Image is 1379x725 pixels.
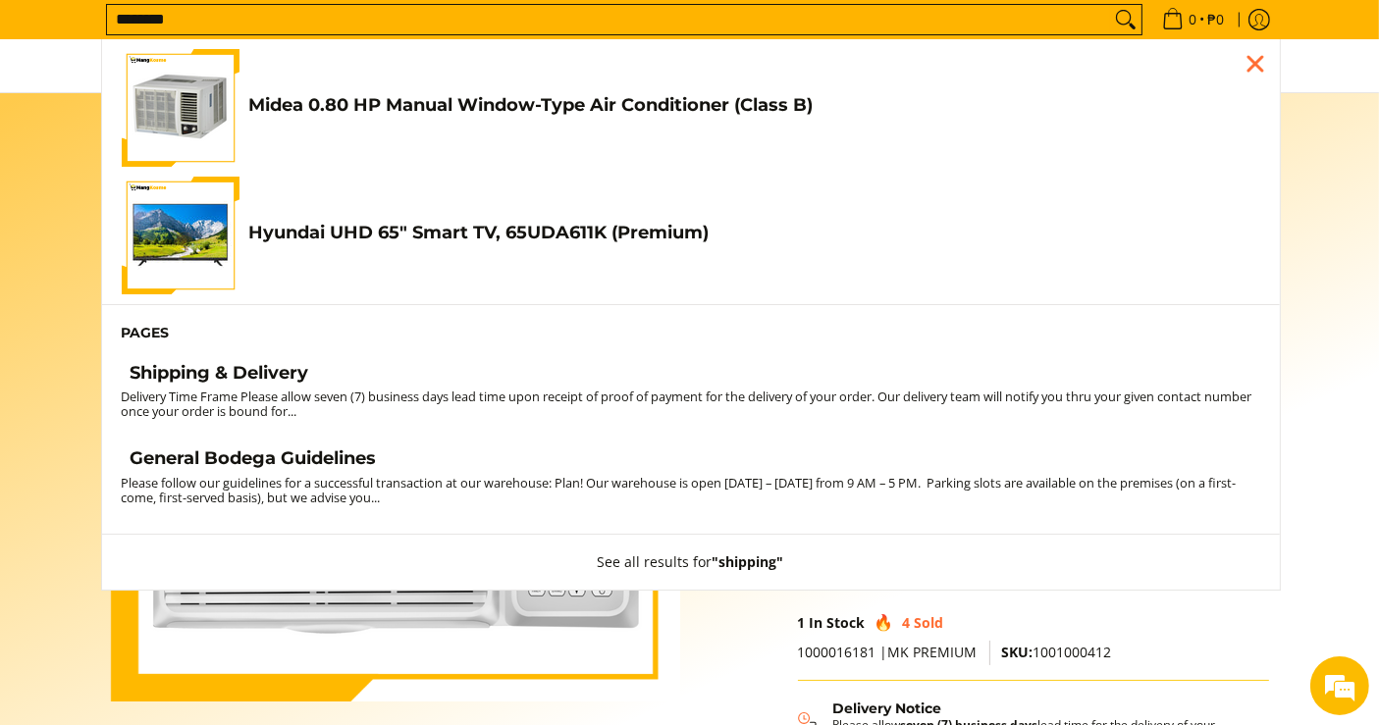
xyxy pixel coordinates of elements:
h4: Midea 0.80 HP Manual Window-Type Air Conditioner (Class B) [249,94,1260,117]
h4: Shipping & Delivery [131,362,309,385]
strong: "shipping" [713,552,784,571]
a: Shipping & Delivery [122,362,1260,389]
div: Chat with us now [102,110,330,135]
span: SKU: [1002,643,1034,661]
span: In Stock [810,613,866,632]
span: Sold [915,613,944,632]
button: Search [1110,5,1141,34]
span: 1 [798,613,806,632]
a: Midea 0.80 HP Manual Window-Type Air Conditioner (Class B) Midea 0.80 HP Manual Window-Type Air C... [122,49,1260,167]
span: ₱0 [1205,13,1228,26]
span: • [1156,9,1231,30]
a: General Bodega Guidelines [122,447,1260,475]
button: See all results for"shipping" [578,535,804,590]
span: We're online! [114,230,271,428]
strong: Delivery Notice [833,699,942,717]
a: Hyundai UHD 65" Smart TV, 65UDA611K (Premium) Hyundai UHD 65" Smart TV, 65UDA611K (Premium) [122,177,1260,294]
h6: Pages [122,325,1260,342]
span: 1000016181 |MK PREMIUM [798,643,978,661]
span: 4 [903,613,911,632]
textarea: Type your message and hit 'Enter' [10,501,374,570]
h4: General Bodega Guidelines [131,447,377,470]
span: 1001000412 [1002,643,1112,661]
h4: Hyundai UHD 65" Smart TV, 65UDA611K (Premium) [249,222,1260,244]
div: Minimize live chat window [322,10,369,57]
img: Midea 0.80 HP Manual Window-Type Air Conditioner (Class B) [122,49,239,167]
span: 0 [1187,13,1200,26]
small: Delivery Time Frame Please allow seven (7) business days lead time upon receipt of proof of payme... [122,388,1252,420]
img: Hyundai UHD 65" Smart TV, 65UDA611K (Premium) [122,177,239,294]
div: Close pop up [1241,49,1270,78]
small: Please follow our guidelines for a successful transaction at our warehouse: Plan! Our warehouse i... [122,474,1237,506]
